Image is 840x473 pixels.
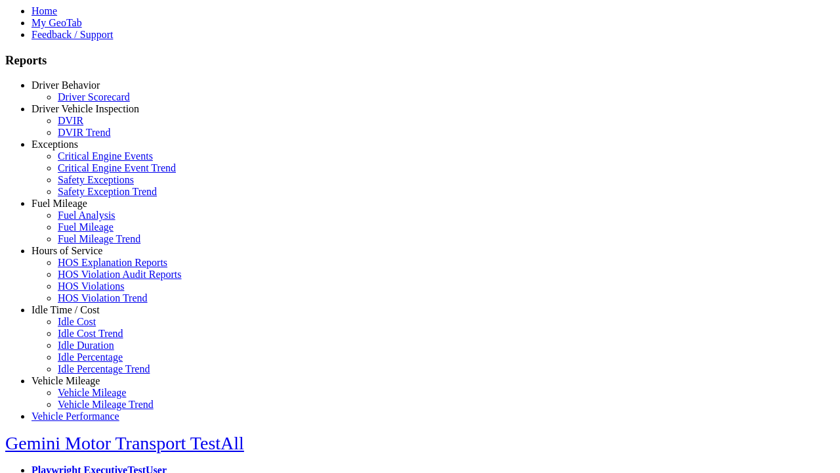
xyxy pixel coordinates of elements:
a: Fuel Mileage [58,221,114,233]
a: Idle Time / Cost [31,304,100,315]
a: HOS Violation Audit Reports [58,269,182,280]
a: HOS Violations [58,281,124,292]
a: Fuel Analysis [58,210,115,221]
a: Vehicle Mileage [58,387,126,398]
a: Hours of Service [31,245,102,256]
a: HOS Violation Trend [58,292,148,304]
a: Fuel Mileage Trend [58,233,140,244]
a: Critical Engine Event Trend [58,162,176,173]
a: Idle Cost Trend [58,328,123,339]
a: Gemini Motor Transport TestAll [5,433,244,453]
a: Driver Vehicle Inspection [31,103,139,114]
a: Driver Behavior [31,79,100,91]
a: Idle Percentage Trend [58,363,150,374]
a: Driver Scorecard [58,91,130,102]
a: Critical Engine Events [58,150,153,162]
a: Exceptions [31,139,78,150]
a: Safety Exception Trend [58,186,157,197]
a: Idle Percentage [58,351,123,363]
a: Feedback / Support [31,29,113,40]
a: Vehicle Mileage Trend [58,399,154,410]
a: Vehicle Mileage [31,375,100,386]
a: Idle Duration [58,340,114,351]
a: Safety Exceptions [58,174,134,185]
a: My GeoTab [31,17,82,28]
a: Idle Cost [58,316,96,327]
a: DVIR [58,115,83,126]
a: Home [31,5,57,16]
a: HOS Explanation Reports [58,257,167,268]
a: DVIR Trend [58,127,110,138]
a: Vehicle Performance [31,411,119,422]
h3: Reports [5,53,835,68]
a: Fuel Mileage [31,198,87,209]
